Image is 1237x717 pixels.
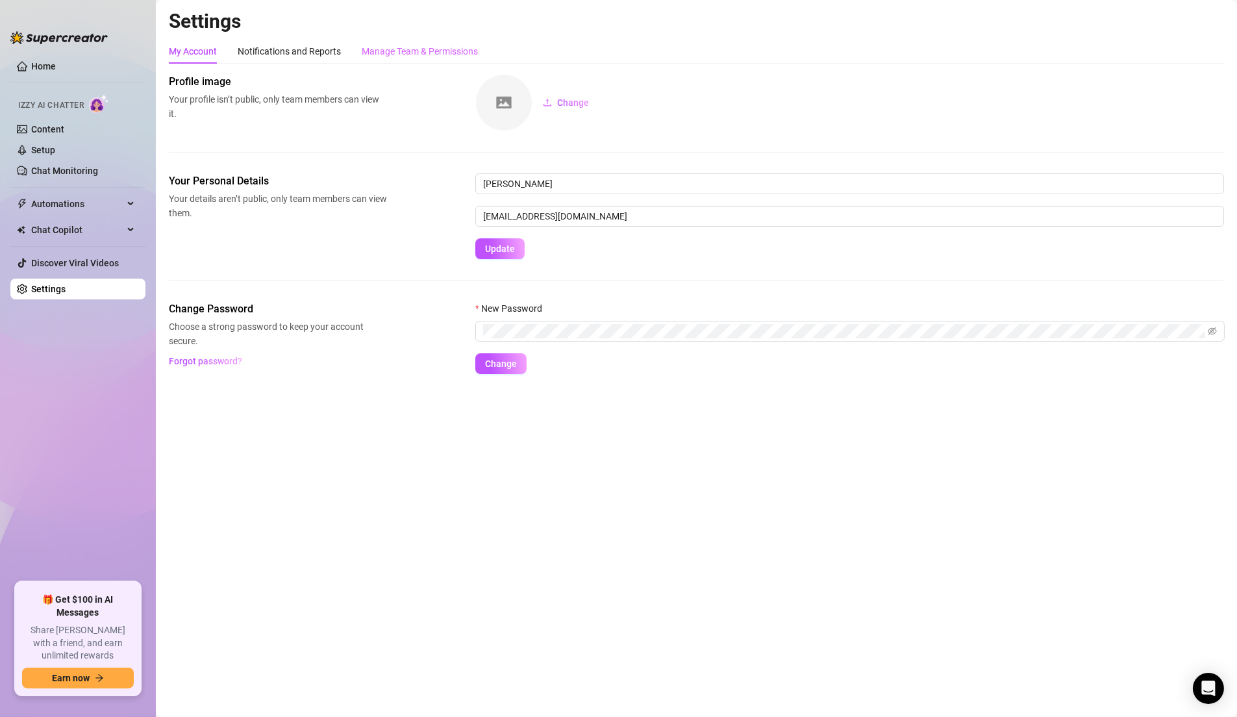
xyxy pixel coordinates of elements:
div: Notifications and Reports [238,44,341,58]
img: logo-BBDzfeDw.svg [10,31,108,44]
a: Chat Monitoring [31,166,98,176]
span: Profile image [169,74,387,90]
div: My Account [169,44,217,58]
a: Setup [31,145,55,155]
span: Update [485,244,515,254]
span: Change Password [169,301,387,317]
span: Your details aren’t public, only team members can view them. [169,192,387,220]
span: Izzy AI Chatter [18,99,84,112]
img: AI Chatter [89,94,109,113]
span: arrow-right [95,673,104,683]
div: Open Intercom Messenger [1193,673,1224,704]
span: Share [PERSON_NAME] with a friend, and earn unlimited rewards [22,624,134,662]
span: Automations [31,194,123,214]
span: eye-invisible [1208,327,1217,336]
span: Your profile isn’t public, only team members can view it. [169,92,387,121]
button: Forgot password? [169,351,243,371]
button: Earn nowarrow-right [22,668,134,688]
span: Forgot password? [169,356,243,366]
a: Home [31,61,56,71]
label: New Password [475,301,551,316]
h2: Settings [169,9,1224,34]
a: Discover Viral Videos [31,258,119,268]
span: Earn now [52,673,90,683]
span: 🎁 Get $100 in AI Messages [22,594,134,619]
span: Choose a strong password to keep your account secure. [169,320,387,348]
span: Change [485,359,517,369]
span: Chat Copilot [31,220,123,240]
span: Your Personal Details [169,173,387,189]
button: Change [475,353,527,374]
span: thunderbolt [17,199,27,209]
img: square-placeholder.png [476,75,532,131]
input: Enter new email [475,206,1224,227]
button: Update [475,238,525,259]
input: New Password [483,324,1205,338]
span: Change [557,97,589,108]
div: Manage Team & Permissions [362,44,478,58]
a: Content [31,124,64,134]
button: Change [532,92,599,113]
a: Settings [31,284,66,294]
span: upload [543,98,552,107]
input: Enter name [475,173,1224,194]
img: Chat Copilot [17,225,25,234]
